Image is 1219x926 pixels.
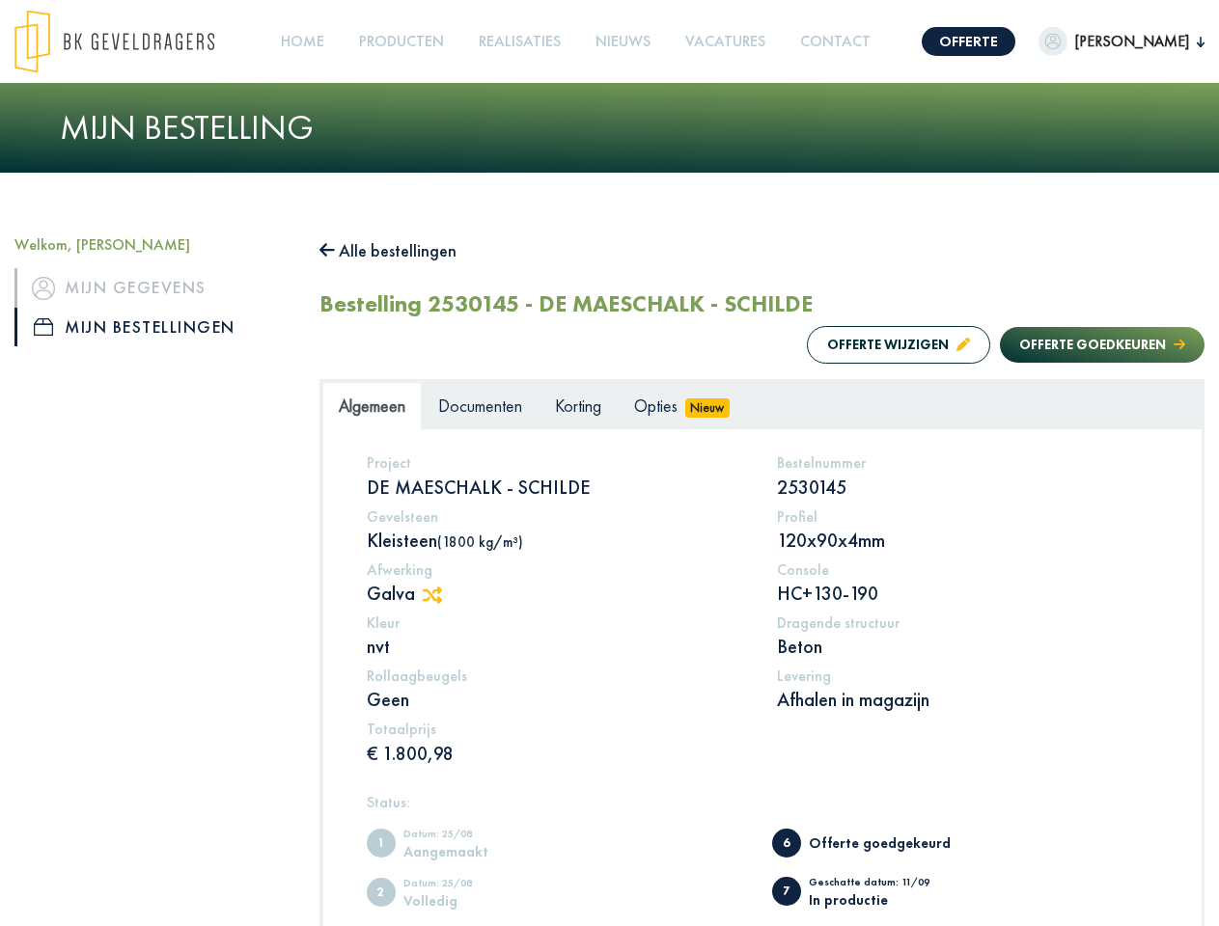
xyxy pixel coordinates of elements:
[367,560,748,579] h5: Afwerking
[634,395,678,417] span: Opties
[1067,30,1197,53] span: [PERSON_NAME]
[777,507,1158,526] h5: Profiel
[809,877,968,892] div: Geschatte datum: 11/09
[60,107,1160,149] h1: Mijn bestelling
[367,878,396,907] span: Volledig
[777,687,1158,712] p: Afhalen in magazijn
[471,20,568,64] a: Realisaties
[588,20,658,64] a: Nieuws
[367,453,748,472] h5: Project
[772,829,801,858] span: Offerte goedgekeurd
[34,318,53,336] img: icon
[319,235,457,266] button: Alle bestellingen
[1039,27,1205,56] button: [PERSON_NAME]
[367,667,748,685] h5: Rollaagbeugels
[403,893,563,908] div: Volledig
[367,581,748,606] p: Galva
[14,308,291,346] a: iconMijn bestellingen
[367,613,748,632] h5: Kleur
[367,829,396,858] span: Aangemaakt
[777,560,1158,579] h5: Console
[14,268,291,307] a: iconMijn gegevens
[367,507,748,526] h5: Gevelsteen
[792,20,878,64] a: Contact
[772,877,801,906] span: In productie
[351,20,452,64] a: Producten
[14,235,291,254] h5: Welkom, [PERSON_NAME]
[367,687,748,712] p: Geen
[367,634,748,659] p: nvt
[809,892,968,907] div: In productie
[14,10,214,73] img: logo
[777,528,1158,553] p: 120x90x4mm
[555,395,601,417] span: Korting
[678,20,773,64] a: Vacatures
[339,395,405,417] span: Algemeen
[32,277,55,300] img: icon
[807,326,990,364] button: Offerte wijzigen
[438,395,522,417] span: Documenten
[367,528,748,553] p: Kleisteen
[322,382,1202,429] ul: Tabs
[777,634,1158,659] p: Beton
[367,741,748,766] p: € 1.800,98
[809,835,968,850] div: Offerte goedgekeurd
[367,475,748,500] p: DE MAESCHALK - SCHILDE
[1000,327,1205,363] button: Offerte goedkeuren
[403,878,563,893] div: Datum: 25/08
[367,793,1158,811] h5: Status:
[777,453,1158,472] h5: Bestelnummer
[403,829,563,844] div: Datum: 25/08
[273,20,332,64] a: Home
[319,290,813,318] h2: Bestelling 2530145 - DE MAESCHALK - SCHILDE
[777,613,1158,632] h5: Dragende structuur
[437,532,523,551] span: (1800 kg/m³)
[777,581,1158,606] p: HC+130-190
[777,475,1158,500] p: 2530145
[777,667,1158,685] h5: Levering
[403,844,563,858] div: Aangemaakt
[922,27,1015,56] a: Offerte
[1039,27,1067,56] img: dummypic.png
[685,398,730,418] span: Nieuw
[367,720,748,738] h5: Totaalprijs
